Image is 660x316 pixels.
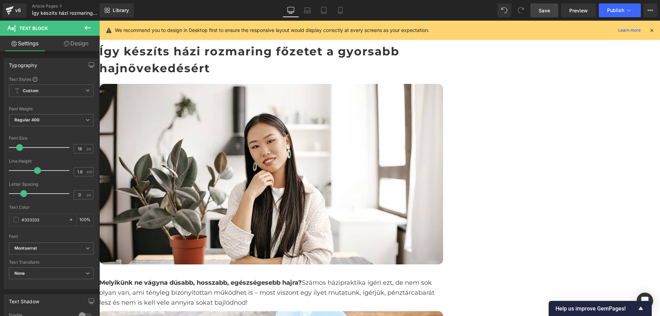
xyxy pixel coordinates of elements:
div: Open Intercom Messenger [637,293,653,309]
span: Save [539,7,550,14]
a: GYAKORI KÉRDÉSEK [342,7,396,12]
button: Undo [497,3,511,17]
summary: Keresés [441,1,456,16]
div: Typography [9,58,37,68]
i: Montserrat [14,246,37,251]
button: Publish [599,3,641,17]
div: Font Weight [9,107,93,111]
div: Line Height [9,159,93,164]
p: We recommend you to design in Desktop first to ensure the responsive layout would display correct... [115,26,429,34]
summary: Termékeink [75,3,124,17]
span: Text Block [19,25,48,31]
a: KAPCSOLAT [307,7,342,12]
div: Text Transform [9,260,93,265]
div: Font [9,234,93,239]
span: px [87,193,92,197]
a: Mobile [332,3,349,17]
a: Preview [561,3,596,17]
a: ÉRTÉKELÉSEINK [396,7,441,12]
div: v6 [14,6,22,15]
button: More [643,3,657,17]
div: Text Styles [9,76,93,82]
a: Article Pages [32,3,111,9]
span: em [87,170,92,174]
span: Help us improve GemPages! [555,305,637,312]
span: Termékeink [79,7,114,13]
span: Preview [569,7,588,14]
div: % [77,214,93,226]
button: Show survey - Help us improve GemPages! [555,304,645,313]
span: Így készíts házi rozmaring főzetet a gyorsabb hajnövekedésért [32,10,98,16]
a: Tablet [316,3,332,17]
div: Letter Spacing [9,182,93,187]
a: Laptop [299,3,316,17]
span: px [87,146,92,151]
span: Library [113,7,129,13]
b: Regular 400 [14,117,40,122]
a: v6 [3,3,26,17]
div: Font Size [9,136,93,141]
input: Color [22,216,66,224]
b: None [14,271,25,276]
div: Text Shadow [9,295,39,304]
button: Redo [514,3,528,17]
a: Learn more [615,26,643,34]
a: Desktop [283,3,299,17]
span: Publish [607,8,624,13]
b: Custom [23,88,38,94]
a: Design [51,36,101,51]
a: New Library [100,3,134,17]
div: Text Color [9,205,93,210]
